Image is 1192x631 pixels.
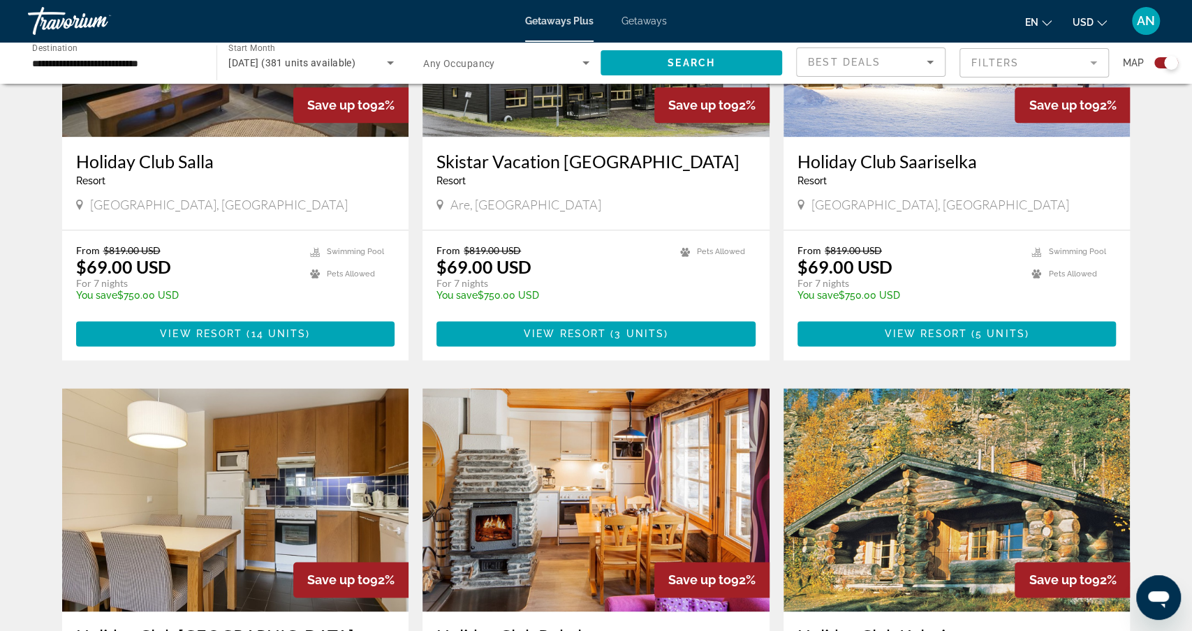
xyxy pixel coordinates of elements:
span: From [76,244,100,256]
button: User Menu [1128,6,1164,36]
div: 92% [293,562,409,597]
span: Pets Allowed [1048,269,1096,279]
div: 92% [1015,562,1130,597]
div: 92% [293,87,409,123]
p: $750.00 USD [76,290,297,301]
span: 14 units [251,328,307,339]
span: Start Month [228,43,275,53]
span: You save [797,290,839,301]
span: Save up to [1029,98,1091,112]
div: 92% [1015,87,1130,123]
p: For 7 nights [76,277,297,290]
span: Pets Allowed [697,247,745,256]
span: en [1025,17,1038,28]
span: [GEOGRAPHIC_DATA], [GEOGRAPHIC_DATA] [811,197,1069,212]
span: Resort [76,175,105,186]
button: Change currency [1073,12,1107,32]
button: View Resort(14 units) [76,321,395,346]
span: Save up to [668,98,731,112]
span: $819.00 USD [103,244,161,256]
span: Any Occupancy [423,58,495,69]
p: $750.00 USD [436,290,666,301]
div: 92% [654,87,770,123]
span: Pets Allowed [327,269,375,279]
span: AN [1137,14,1155,28]
span: Destination [32,43,78,52]
a: Holiday Club Saariselka [797,151,1117,172]
span: Resort [436,175,466,186]
span: View Resort [160,328,242,339]
button: Change language [1025,12,1052,32]
p: $69.00 USD [436,256,531,277]
span: Save up to [1029,572,1091,587]
span: Save up to [307,98,370,112]
span: 5 units [976,328,1025,339]
span: Best Deals [808,57,881,68]
span: Resort [797,175,827,186]
button: Filter [959,47,1109,78]
a: Skistar Vacation [GEOGRAPHIC_DATA] [436,151,756,172]
span: $819.00 USD [464,244,521,256]
span: Save up to [668,572,731,587]
span: [DATE] (381 units available) [228,57,355,68]
button: Search [601,50,782,75]
mat-select: Sort by [808,54,934,70]
span: [GEOGRAPHIC_DATA], [GEOGRAPHIC_DATA] [90,197,348,212]
a: Travorium [28,3,168,39]
iframe: Button to launch messaging window [1136,575,1181,620]
span: You save [436,290,478,301]
p: For 7 nights [797,277,1018,290]
a: Getaways [621,15,667,27]
span: From [436,244,460,256]
span: Map [1123,53,1144,73]
span: Swimming Pool [327,247,384,256]
img: A065I01X.jpg [62,388,409,611]
span: View Resort [885,328,967,339]
p: $750.00 USD [797,290,1018,301]
img: 3498E01X.jpg [783,388,1131,611]
span: ( ) [606,328,668,339]
p: For 7 nights [436,277,666,290]
p: $69.00 USD [797,256,892,277]
img: 2419I01X.jpg [422,388,770,611]
button: View Resort(3 units) [436,321,756,346]
div: 92% [654,562,770,597]
span: 3 units [615,328,664,339]
a: Getaways Plus [525,15,594,27]
span: ( ) [242,328,310,339]
span: Search [668,57,715,68]
span: From [797,244,821,256]
span: USD [1073,17,1094,28]
span: $819.00 USD [825,244,882,256]
span: View Resort [524,328,606,339]
span: Save up to [307,572,370,587]
span: ( ) [967,328,1029,339]
a: Holiday Club Salla [76,151,395,172]
p: $69.00 USD [76,256,171,277]
span: You save [76,290,117,301]
span: Are, [GEOGRAPHIC_DATA] [450,197,601,212]
button: View Resort(5 units) [797,321,1117,346]
span: Swimming Pool [1048,247,1105,256]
